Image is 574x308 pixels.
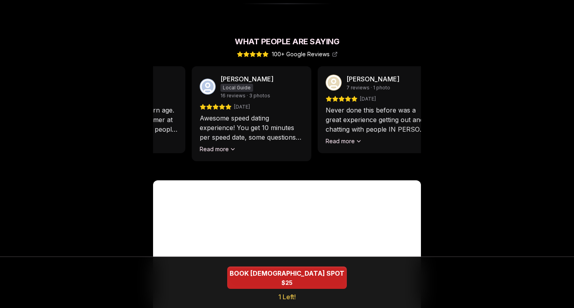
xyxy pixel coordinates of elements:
span: 100+ Google Reviews [272,50,338,58]
span: BOOK [DEMOGRAPHIC_DATA] SPOT [228,269,346,278]
p: Awesome speed dating experience! You get 10 minutes per speed date, some questions and a fun fact... [200,113,303,142]
p: [PERSON_NAME] [346,74,399,84]
button: Read more [326,137,362,145]
a: 100+ Google Reviews [237,50,338,58]
span: 16 reviews · 3 photos [220,93,270,99]
span: [DATE] [360,96,376,102]
p: Never done this before was a great experience getting out and chatting with people IN PERSON. Eve... [326,105,429,134]
button: Read more [200,145,236,153]
span: [DATE] [234,104,250,110]
p: [PERSON_NAME] [220,74,273,84]
span: Local Guide [220,84,253,92]
span: 1 Left! [278,292,296,302]
h2: What People Are Saying [153,36,421,47]
span: $25 [281,279,293,287]
span: 7 reviews · 1 photo [346,85,390,91]
button: BOOK BISEXUAL SPOT - 1 Left! [227,267,347,289]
